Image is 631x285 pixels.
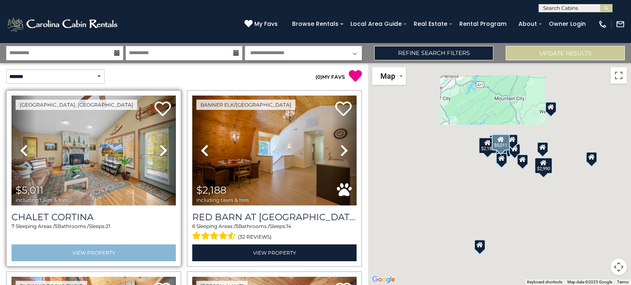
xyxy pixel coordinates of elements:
[235,223,238,229] span: 5
[55,223,58,229] span: 5
[238,232,272,242] span: (32 reviews)
[335,100,352,118] a: Add to favorites
[106,223,110,229] span: 21
[16,184,44,196] span: $5,011
[6,16,120,32] img: White-1-2.png
[380,72,395,80] span: Map
[317,74,320,80] span: 0
[370,274,397,285] a: Open this area in Google Maps (opens a new window)
[410,18,451,30] a: Real Estate
[374,46,493,60] a: Refine Search Filters
[192,212,357,223] h3: Red Barn at Tiffanys Estate
[196,100,295,110] a: Banner Elk/[GEOGRAPHIC_DATA]
[545,18,590,30] a: Owner Login
[288,18,343,30] a: Browse Rentals
[315,74,345,80] a: (0)MY FAVS
[154,100,171,118] a: Add to favorites
[192,244,357,261] a: View Property
[192,96,357,205] img: thumbnail_163263139.jpeg
[254,20,278,28] span: My Favs
[527,279,562,285] button: Keyboard shortcuts
[192,212,357,223] a: Red Barn at [GEOGRAPHIC_DATA]
[514,18,541,30] a: About
[192,223,357,242] div: Sleeping Areas / Bathrooms / Sleeps:
[12,223,176,242] div: Sleeping Areas / Bathrooms / Sleeps:
[346,18,406,30] a: Local Area Guide
[492,134,510,150] div: $5,011
[610,67,627,84] button: Toggle fullscreen view
[617,280,629,284] a: Terms (opens in new tab)
[506,46,625,60] button: Update Results
[12,96,176,205] img: thumbnail_169786137.jpeg
[315,74,322,80] span: ( )
[455,18,511,30] a: Rental Program
[196,184,226,196] span: $2,188
[286,223,291,229] span: 14
[567,280,612,284] span: Map data ©2025 Google
[479,137,497,153] div: $2,188
[196,197,249,203] span: including taxes & fees
[12,223,14,229] span: 7
[534,157,553,173] div: $2,990
[370,274,397,285] img: Google
[372,67,406,85] button: Change map style
[12,244,176,261] a: View Property
[192,223,195,229] span: 6
[598,20,607,29] img: phone-regular-white.png
[244,20,280,29] a: My Favs
[16,100,137,110] a: [GEOGRAPHIC_DATA], [GEOGRAPHIC_DATA]
[616,20,625,29] img: mail-regular-white.png
[610,259,627,275] button: Map camera controls
[12,212,176,223] a: Chalet Cortina
[16,197,68,203] span: including taxes & fees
